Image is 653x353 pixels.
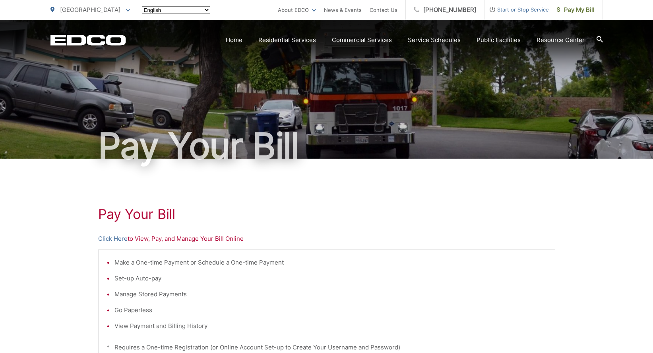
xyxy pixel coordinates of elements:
select: Select a language [142,6,210,14]
p: * Requires a One-time Registration (or Online Account Set-up to Create Your Username and Password) [107,343,547,352]
a: Service Schedules [408,35,461,45]
li: Make a One-time Payment or Schedule a One-time Payment [114,258,547,267]
a: Home [226,35,242,45]
li: Set-up Auto-pay [114,274,547,283]
h1: Pay Your Bill [98,206,555,222]
li: Go Paperless [114,305,547,315]
a: News & Events [324,5,362,15]
h1: Pay Your Bill [50,126,603,166]
span: [GEOGRAPHIC_DATA] [60,6,120,13]
a: Resource Center [537,35,585,45]
li: View Payment and Billing History [114,321,547,331]
a: EDCD logo. Return to the homepage. [50,35,126,46]
span: Pay My Bill [557,5,595,15]
a: Residential Services [258,35,316,45]
a: Public Facilities [477,35,521,45]
a: About EDCO [278,5,316,15]
a: Commercial Services [332,35,392,45]
li: Manage Stored Payments [114,290,547,299]
a: Contact Us [370,5,397,15]
a: Click Here [98,234,128,244]
p: to View, Pay, and Manage Your Bill Online [98,234,555,244]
